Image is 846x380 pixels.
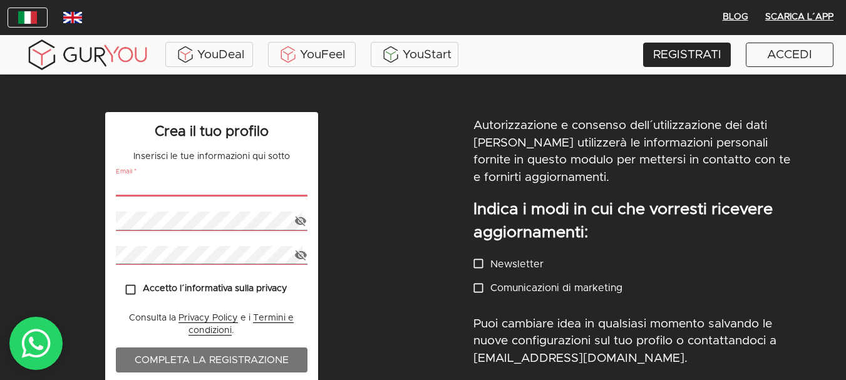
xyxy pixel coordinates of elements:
img: italy.83948c3f.jpg [18,11,37,24]
label: Email [116,169,137,175]
a: ACCEDI [746,43,833,67]
p: Indica i modi in cui che vorresti ricevere aggiornamenti: [473,198,797,244]
p: Consulta la e i . [116,312,307,337]
span: Scarica l´App [765,9,833,25]
img: ALVAdSatItgsAAAAAElFTkSuQmCC [176,45,195,64]
button: BLOG [715,8,755,28]
iframe: Chat Widget [783,320,846,380]
p: Crea il tuo profilo [116,122,307,142]
a: YouStart [371,42,458,67]
img: wDv7cRK3VHVvwAAACV0RVh0ZGF0ZTpjcmVhdGUAMjAxOC0wMy0yNVQwMToxNzoxMiswMDowMGv4vjwAAAAldEVYdGRhdGU6bW... [63,12,82,23]
span: BLOG [720,9,750,25]
p: Autorizzazione e consenso dell´utilizzazione dei dati [473,117,767,134]
button: Scarica l´App [760,8,838,28]
div: YouDeal [168,45,250,64]
img: gyLogo01.5aaa2cff.png [25,38,150,72]
p: Comunicazioni di marketing [490,280,622,295]
a: Privacy Policy [178,314,238,323]
a: YouDeal [165,42,253,67]
img: BxzlDwAAAAABJRU5ErkJggg== [381,45,400,64]
p: [PERSON_NAME] utilizzerà le informazioni personali fornite in questo modulo per mettersi in conta... [473,135,797,186]
p: Newsletter [490,257,544,272]
p: Inserisci le tue informazioni qui sotto [116,150,307,163]
div: YouStart [374,45,455,64]
p: Accetto l´informativa sulla privacy [143,282,287,296]
img: whatsAppIcon.04b8739f.svg [21,328,52,359]
div: YouFeel [271,45,353,64]
a: REGISTRATI [643,43,731,67]
img: KDuXBJLpDstiOJIlCPq11sr8c6VfEN1ke5YIAoPlCPqmrDPlQeIQgHlNqkP7FCiAKJQRHlC7RCaiHTHAlEEQLmFuo+mIt2xQB... [279,45,297,64]
p: Puoi cambiare idea in qualsiasi momento salvando le nuove configurazioni sul tuo profilo o contat... [473,316,797,367]
a: YouFeel [268,42,356,67]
